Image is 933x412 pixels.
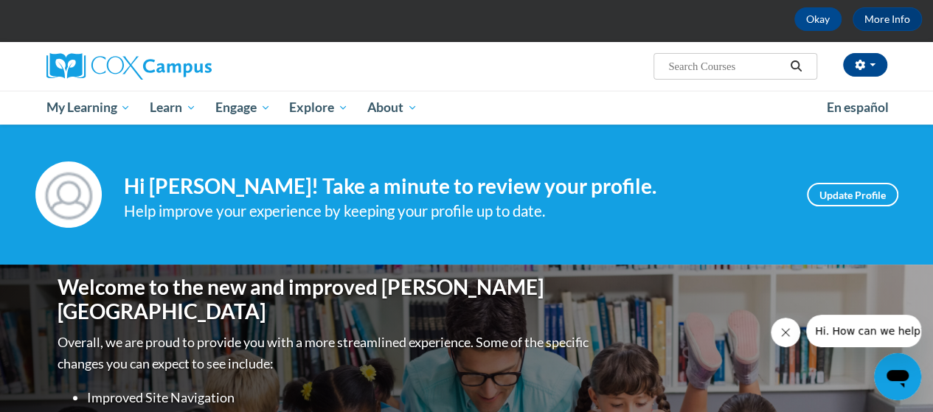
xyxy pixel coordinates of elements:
[807,183,898,206] a: Update Profile
[358,91,427,125] a: About
[35,161,102,228] img: Profile Image
[9,10,119,22] span: Hi. How can we help?
[46,53,212,80] img: Cox Campus
[806,315,921,347] iframe: Message from company
[46,53,312,80] a: Cox Campus
[150,99,196,116] span: Learn
[817,92,898,123] a: En español
[124,174,785,199] h4: Hi [PERSON_NAME]! Take a minute to review your profile.
[289,99,348,116] span: Explore
[843,53,887,77] button: Account Settings
[874,353,921,400] iframe: Button to launch messaging window
[794,7,842,31] button: Okay
[667,57,785,75] input: Search Courses
[206,91,280,125] a: Engage
[215,99,271,116] span: Engage
[124,199,785,223] div: Help improve your experience by keeping your profile up to date.
[140,91,206,125] a: Learn
[58,332,592,374] p: Overall, we are proud to provide you with a more streamlined experience. Some of the specific cha...
[35,91,898,125] div: Main menu
[58,275,592,324] h1: Welcome to the new and improved [PERSON_NAME][GEOGRAPHIC_DATA]
[37,91,141,125] a: My Learning
[785,57,807,75] button: Search
[87,387,592,408] li: Improved Site Navigation
[46,99,131,116] span: My Learning
[367,99,417,116] span: About
[853,7,922,31] a: More Info
[827,99,889,115] span: En español
[771,318,800,347] iframe: Close message
[280,91,358,125] a: Explore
